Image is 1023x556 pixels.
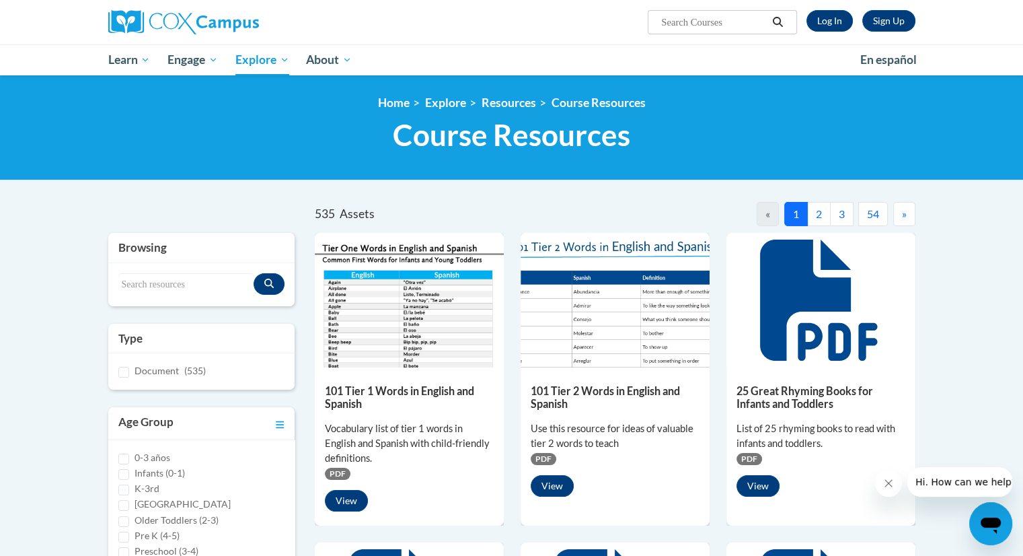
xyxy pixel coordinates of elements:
[227,44,298,75] a: Explore
[315,233,504,368] img: d35314be-4b7e-462d-8f95-b17e3d3bb747.pdf
[254,273,285,295] button: Search resources
[552,96,646,110] a: Course Resources
[325,421,494,466] div: Vocabulary list of tier 1 words in English and Spanish with child-friendly definitions.
[531,453,556,465] span: PDF
[615,202,915,226] nav: Pagination Navigation
[135,450,170,465] label: 0-3 años
[297,44,361,75] a: About
[108,10,364,34] a: Cox Campus
[325,490,368,512] button: View
[893,202,915,226] button: Next
[340,207,375,221] span: Assets
[135,481,159,496] label: K-3rd
[108,52,150,68] span: Learn
[118,273,254,296] input: Search resources
[135,365,179,376] span: Document
[660,14,767,30] input: Search Courses
[531,384,699,411] h5: 101 Tier 2 Words in English and Spanish
[736,453,762,465] span: PDF
[521,233,710,368] img: 836e94b2-264a-47ae-9840-fb2574307f3b.pdf
[858,202,888,226] button: 54
[100,44,159,75] a: Learn
[306,52,352,68] span: About
[325,384,494,411] h5: 101 Tier 1 Words in English and Spanish
[736,384,905,411] h5: 25 Great Rhyming Books for Infants and Toddlers
[862,10,915,32] a: Register
[108,10,259,34] img: Cox Campus
[531,421,699,451] div: Use this resource for ideas of valuable tier 2 words to teach
[482,96,536,110] a: Resources
[907,467,1012,497] iframe: Message from company
[784,202,808,226] button: 1
[88,44,936,75] div: Main menu
[135,513,219,528] label: Older Toddlers (2-3)
[393,117,630,153] span: Course Resources
[159,44,227,75] a: Engage
[8,9,109,20] span: Hi. How can we help?
[969,502,1012,545] iframe: Button to launch messaging window
[806,10,853,32] a: Log In
[184,365,206,376] span: (535)
[875,470,902,497] iframe: Close message
[902,207,907,220] span: »
[325,468,350,480] span: PDF
[135,528,180,543] label: Pre K (4-5)
[830,202,854,226] button: 3
[118,240,285,256] h3: Browsing
[736,475,780,497] button: View
[378,96,410,110] a: Home
[167,52,218,68] span: Engage
[807,202,831,226] button: 2
[276,414,285,433] a: Toggle collapse
[851,46,925,74] a: En español
[315,207,335,221] span: 535
[118,331,285,347] h3: Type
[235,52,289,68] span: Explore
[767,14,788,30] button: Search
[135,466,185,481] label: Infants (0-1)
[135,497,231,512] label: [GEOGRAPHIC_DATA]
[118,414,174,433] h3: Age Group
[531,475,574,497] button: View
[736,421,905,451] div: List of 25 rhyming books to read with infants and toddlers.
[425,96,466,110] a: Explore
[860,53,917,67] span: En español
